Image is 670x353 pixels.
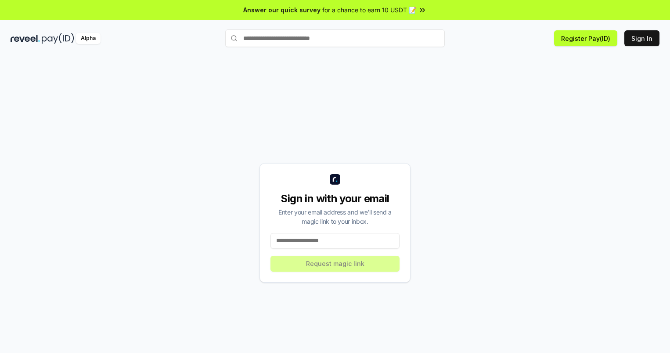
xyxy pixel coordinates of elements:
span: for a chance to earn 10 USDT 📝 [322,5,416,15]
img: reveel_dark [11,33,40,44]
div: Enter your email address and we’ll send a magic link to your inbox. [270,207,400,226]
img: pay_id [42,33,74,44]
button: Register Pay(ID) [554,30,617,46]
img: logo_small [330,174,340,185]
div: Alpha [76,33,101,44]
div: Sign in with your email [270,192,400,206]
button: Sign In [624,30,659,46]
span: Answer our quick survey [243,5,321,15]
